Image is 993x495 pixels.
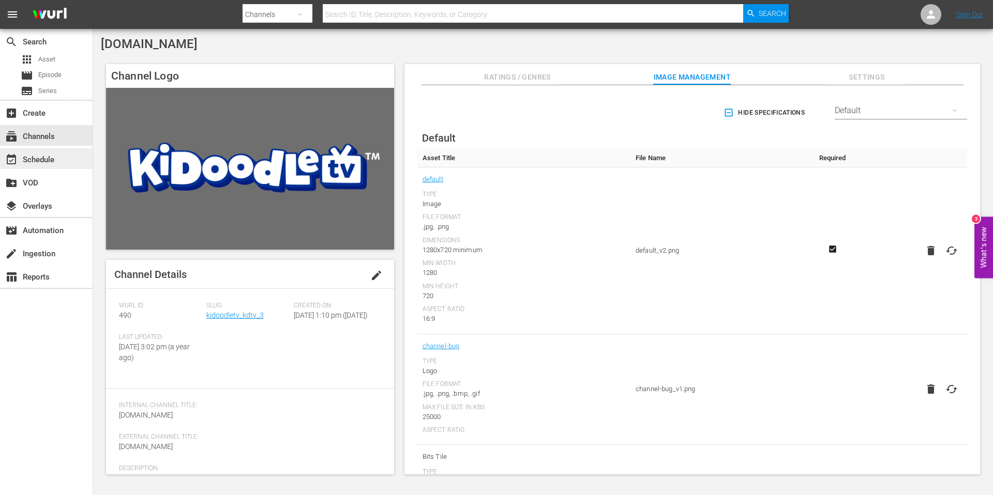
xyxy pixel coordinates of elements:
[423,305,625,314] div: Aspect Ratio
[423,191,625,199] div: Type
[810,149,855,167] th: Required
[423,199,625,209] div: Image
[423,222,625,232] div: .jpg, .png
[630,334,810,445] td: channel-bug_v1.png
[956,10,983,19] a: Sign Out
[5,224,18,237] span: Automation
[364,263,389,288] button: edit
[38,86,57,96] span: Series
[972,215,980,223] div: 3
[423,358,625,366] div: Type
[423,237,625,245] div: Dimensions
[423,283,625,291] div: Min Height
[5,247,18,260] span: Ingestion
[106,88,394,250] img: Kidoodle.TV
[653,71,731,84] span: Image Management
[206,311,264,319] a: kidoodletv_kdtv_3
[479,71,556,84] span: Ratings / Genres
[294,302,376,310] span: Created On:
[119,333,201,342] span: Last Updated:
[119,433,376,441] span: External Channel Title:
[21,85,33,97] span: Series
[423,339,460,353] a: channel-bug
[119,411,173,419] span: [DOMAIN_NAME]
[423,291,625,301] div: 720
[119,302,201,310] span: Wurl ID:
[5,271,18,283] span: Reports
[106,64,394,88] h4: Channel Logo
[423,450,625,463] span: Bits Tile
[423,404,625,412] div: Max File Size In Kbs
[423,366,625,376] div: Logo
[38,70,62,80] span: Episode
[5,200,18,212] span: layers
[423,468,625,476] div: Type
[423,213,625,222] div: File Format
[422,132,456,144] span: Default
[726,107,805,118] span: Hide Specifications
[119,401,376,410] span: Internal Channel Title:
[101,37,198,51] span: [DOMAIN_NAME]
[630,149,810,167] th: File Name
[423,245,625,255] div: 1280x720 minimum
[423,268,625,278] div: 1280
[6,8,19,21] span: menu
[835,96,967,125] div: Default
[370,269,383,282] span: edit
[974,217,993,279] button: Open Feedback Widget
[423,173,443,186] a: default
[21,53,33,66] span: Asset
[21,69,33,82] span: Episode
[114,268,187,281] span: Channel Details
[423,389,625,399] div: .jpg, .png, .bmp, .gif
[5,130,18,143] span: Channels
[5,36,18,48] span: Search
[423,426,625,435] div: Aspect Ratio
[721,98,809,127] button: Hide Specifications
[423,380,625,389] div: File Format
[423,314,625,324] div: 16:9
[5,177,18,189] span: VOD
[119,343,190,362] span: [DATE] 3:02 pm (a year ago)
[206,302,289,310] span: Slug:
[828,71,906,84] span: Settings
[38,54,55,65] span: Asset
[119,465,376,473] span: Description:
[826,244,839,254] svg: Required
[423,412,625,422] div: 25000
[5,153,18,166] span: Schedule
[25,3,74,27] img: ans4CAIJ8jUAAAAAAAAAAAAAAAAAAAAAAAAgQb4GAAAAAAAAAAAAAAAAAAAAAAAAJMjXAAAAAAAAAAAAAAAAAAAAAAAAgAT5G...
[294,311,368,319] span: [DATE] 1:10 pm ([DATE])
[119,442,173,451] span: [DOMAIN_NAME]
[417,149,630,167] th: Asset Title
[630,167,810,334] td: default_v2.png
[743,4,789,23] button: Search
[119,311,131,319] span: 490
[5,107,18,119] span: Create
[759,4,786,23] span: Search
[423,259,625,268] div: Min Width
